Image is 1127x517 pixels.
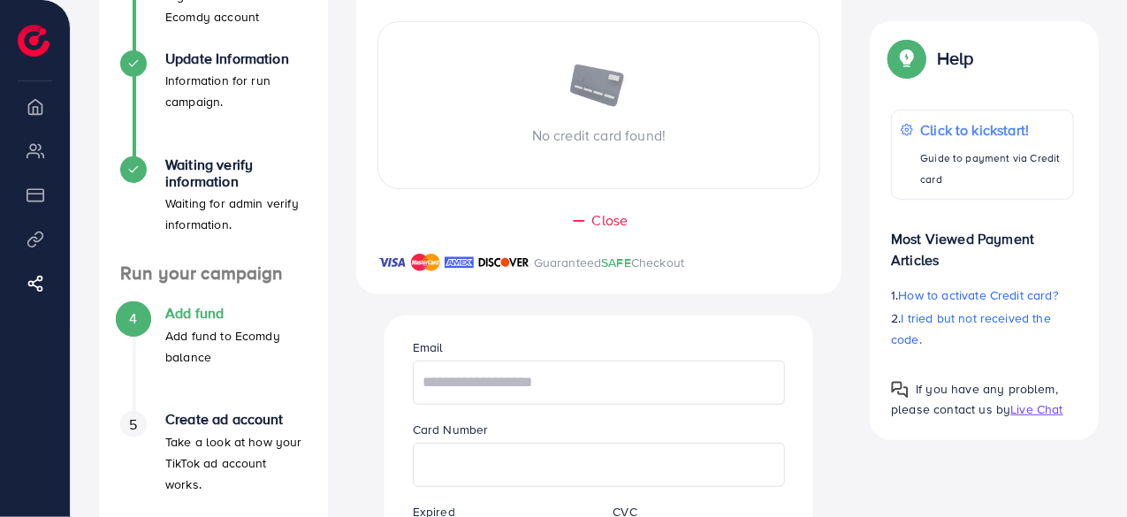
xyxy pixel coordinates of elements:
li: Add fund [99,305,328,411]
p: Take a look at how your TikTok ad account works. [165,431,307,495]
li: Waiting verify information [99,156,328,262]
h4: Update Information [165,50,307,67]
label: Card Number [413,421,489,438]
p: Waiting for admin verify information. [165,193,307,235]
p: 2. [891,308,1074,350]
span: 5 [129,414,137,435]
p: 1. [891,285,1074,306]
img: image [568,65,630,110]
li: Create ad account [99,411,328,517]
p: Click to kickstart! [920,119,1064,141]
p: Guaranteed Checkout [534,252,685,273]
p: Add fund to Ecomdy balance [165,325,307,368]
h4: Waiting verify information [165,156,307,190]
iframe: Chat [1052,437,1114,504]
p: Help [937,48,974,69]
p: Guide to payment via Credit card [920,148,1064,190]
span: SAFE [601,254,631,271]
span: 4 [129,308,137,329]
span: How to activate Credit card? [899,286,1058,304]
img: Popup guide [891,381,909,399]
p: Information for run campaign. [165,70,307,112]
h4: Run your campaign [99,262,328,285]
h4: Create ad account [165,411,307,428]
p: No credit card found! [378,125,820,146]
img: brand [478,252,529,273]
li: Update Information [99,50,328,156]
img: brand [377,252,407,273]
p: Most Viewed Payment Articles [891,214,1074,270]
img: logo [18,25,49,57]
label: Email [413,338,444,356]
span: If you have any problem, please contact us by [891,380,1058,418]
img: Popup guide [891,42,923,74]
img: brand [411,252,440,273]
img: brand [445,252,474,273]
span: Close [592,210,628,231]
iframe: Secure card number input frame [423,445,776,484]
span: Live Chat [1010,400,1062,418]
span: I tried but not received the code. [891,309,1051,348]
h4: Add fund [165,305,307,322]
